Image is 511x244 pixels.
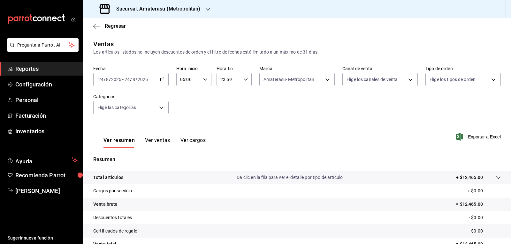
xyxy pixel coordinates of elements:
[122,77,124,82] span: -
[93,156,501,163] p: Resumen
[93,23,126,29] button: Regresar
[180,137,206,148] button: Ver cargos
[7,38,79,52] button: Pregunta a Parrot AI
[15,80,78,89] span: Configuración
[93,94,169,99] label: Categorías
[456,174,483,181] p: + $12,465.00
[8,235,78,241] span: Sugerir nueva función
[342,66,418,71] label: Canal de venta
[104,77,106,82] span: /
[93,214,132,221] p: Descuentos totales
[15,156,69,164] span: Ayuda
[15,96,78,104] span: Personal
[93,201,118,208] p: Venta bruta
[425,66,501,71] label: Tipo de orden
[93,39,114,49] div: Ventas
[93,66,169,71] label: Fecha
[135,77,137,82] span: /
[93,188,132,194] p: Cargos por servicio
[237,174,343,181] p: Da clic en la fila para ver el detalle por tipo de artículo
[469,214,501,221] p: - $0.00
[457,133,501,141] button: Exportar a Excel
[93,228,137,234] p: Certificados de regalo
[259,66,335,71] label: Marca
[109,77,111,82] span: /
[103,137,135,148] button: Ver resumen
[17,42,69,48] span: Pregunta a Parrot AI
[111,77,122,82] input: ----
[145,137,170,148] button: Ver ventas
[217,66,252,71] label: Hora fin
[93,174,123,181] p: Total artículos
[132,77,135,82] input: --
[98,77,104,82] input: --
[15,127,78,136] span: Inventarios
[111,5,200,13] h3: Sucursal: Amaterasu (Metropolitan)
[103,137,206,148] div: navigation tabs
[468,188,501,194] p: + $0.00
[124,77,130,82] input: --
[137,77,148,82] input: ----
[4,46,79,53] a: Pregunta a Parrot AI
[176,66,211,71] label: Hora inicio
[347,76,398,83] span: Elige los canales de venta
[105,23,126,29] span: Regresar
[130,77,132,82] span: /
[15,64,78,73] span: Reportes
[263,76,314,83] span: Amaterasu- Metropolitan
[456,201,501,208] p: = $12,465.00
[70,17,75,22] button: open_drawer_menu
[469,228,501,234] p: - $0.00
[15,111,78,120] span: Facturación
[93,49,501,55] div: Los artículos listados no incluyen descuentos de orden y el filtro de fechas está limitado a un m...
[15,171,78,180] span: Recomienda Parrot
[430,76,476,83] span: Elige los tipos de orden
[15,187,78,195] span: [PERSON_NAME]
[97,104,136,111] span: Elige las categorías
[106,77,109,82] input: --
